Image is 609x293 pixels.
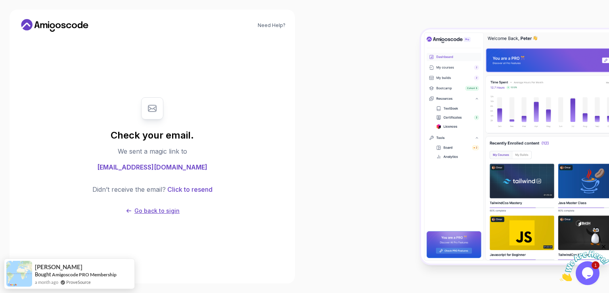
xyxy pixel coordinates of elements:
a: Home link [19,19,90,32]
h1: Check your email. [111,129,194,142]
button: Click to resend [166,185,213,194]
p: We sent a magic link to [118,146,187,156]
iframe: chat widget [560,243,609,281]
button: Go back to sigin [125,207,180,215]
a: Need Help? [258,22,285,29]
span: [EMAIL_ADDRESS][DOMAIN_NAME] [97,162,207,172]
img: provesource social proof notification image [6,261,32,287]
span: [PERSON_NAME] [35,264,82,270]
p: Didn’t receive the email? [92,185,166,194]
a: ProveSource [66,279,91,285]
img: Amigoscode Dashboard [421,29,609,264]
p: Go back to sigin [134,207,180,215]
span: a month ago [35,279,58,285]
a: Amigoscode PRO Membership [52,272,117,278]
span: Bought [35,271,51,278]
